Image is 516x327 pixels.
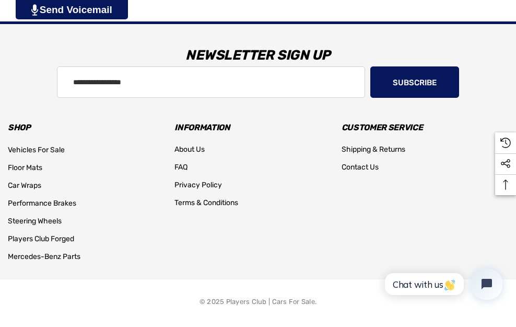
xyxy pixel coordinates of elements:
span: Performance Brakes [8,199,76,208]
span: Players Club Forged [8,234,74,243]
a: Vehicles For Sale [8,141,65,159]
p: © 2025 Players Club | Cars For Sale. [200,295,316,309]
span: Floor Mats [8,163,42,172]
a: Car Wraps [8,177,41,195]
span: Shipping & Returns [342,145,405,154]
span: Terms & Conditions [174,198,238,207]
span: Steering Wheels [8,217,62,225]
a: FAQ [174,159,187,176]
a: Mercedes-Benz Parts [8,248,80,266]
a: Floor Mats [8,159,42,177]
a: About Us [174,141,205,159]
svg: Top [495,179,516,190]
span: FAQ [174,163,187,172]
svg: Recently Viewed [500,138,511,148]
h3: Information [174,120,341,135]
span: Privacy Policy [174,181,222,189]
a: Terms & Conditions [174,194,238,212]
a: Players Club Forged [8,230,74,248]
a: Contact Us [342,159,379,176]
a: Steering Wheels [8,212,62,230]
span: Car Wraps [8,181,41,190]
span: Contact Us [342,163,379,172]
a: Performance Brakes [8,195,76,212]
iframe: Tidio Chat [373,260,511,309]
h3: Customer Service [342,120,508,135]
h3: Newsletter Sign Up [8,40,508,71]
h3: Shop [8,120,174,135]
a: Privacy Policy [174,176,222,194]
span: About Us [174,145,205,154]
button: Subscribe [370,66,459,98]
span: Vehicles For Sale [8,145,65,154]
svg: Social Media [500,159,511,169]
span: Mercedes-Benz Parts [8,252,80,261]
a: Shipping & Returns [342,141,405,159]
